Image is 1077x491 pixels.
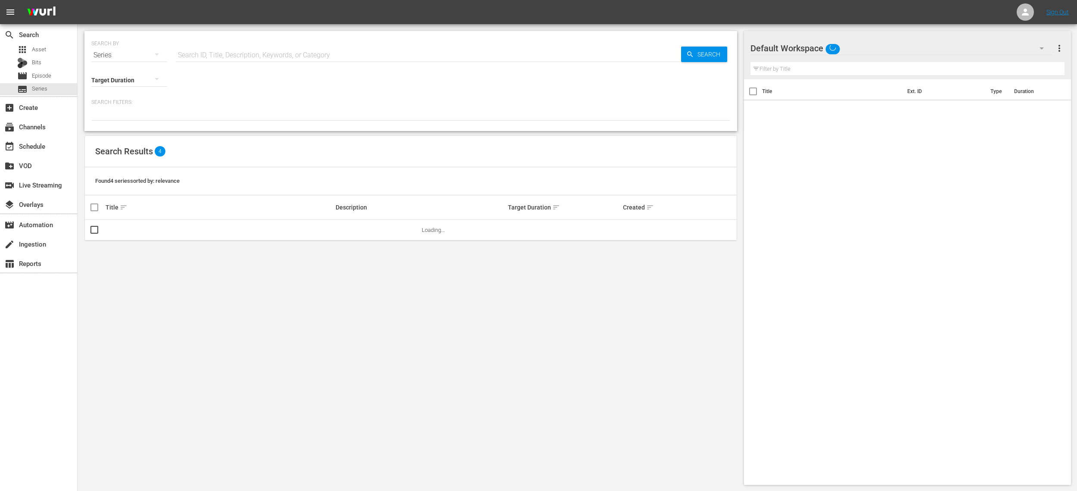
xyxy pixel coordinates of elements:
[4,259,15,269] span: Reports
[32,58,41,67] span: Bits
[552,203,560,211] span: sort
[32,84,47,93] span: Series
[21,2,62,22] img: ans4CAIJ8jUAAAAAAAAAAAAAAAAAAAAAAAAgQb4GAAAAAAAAAAAAAAAAAAAAAAAAJMjXAAAAAAAAAAAAAAAAAAAAAAAAgAT5G...
[4,141,15,152] span: Schedule
[95,146,153,156] span: Search Results
[4,122,15,132] span: Channels
[694,47,727,62] span: Search
[1009,79,1061,103] th: Duration
[32,72,51,80] span: Episode
[762,79,903,103] th: Title
[4,161,15,171] span: VOD
[91,43,167,67] div: Series
[4,180,15,191] span: Live Streaming
[17,58,28,68] div: Bits
[32,45,46,54] span: Asset
[4,220,15,230] span: Automation
[5,7,16,17] span: menu
[1054,38,1065,59] button: more_vert
[902,79,985,103] th: Ext. ID
[623,202,678,213] div: Created
[985,79,1009,103] th: Type
[17,44,28,55] span: Asset
[106,202,333,213] div: Title
[4,239,15,250] span: Ingestion
[120,203,128,211] span: sort
[95,178,180,184] span: Found 4 series sorted by: relevance
[4,30,15,40] span: Search
[4,103,15,113] span: Create
[1046,9,1069,16] a: Sign Out
[681,47,727,62] button: Search
[1054,43,1065,53] span: more_vert
[17,84,28,94] span: Series
[750,36,1052,60] div: Default Workspace
[508,202,620,213] div: Target Duration
[155,146,165,156] span: 4
[646,203,654,211] span: sort
[336,204,505,211] div: Description
[91,99,730,106] p: Search Filters:
[422,227,445,233] span: Loading...
[17,71,28,81] span: Episode
[4,200,15,210] span: Overlays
